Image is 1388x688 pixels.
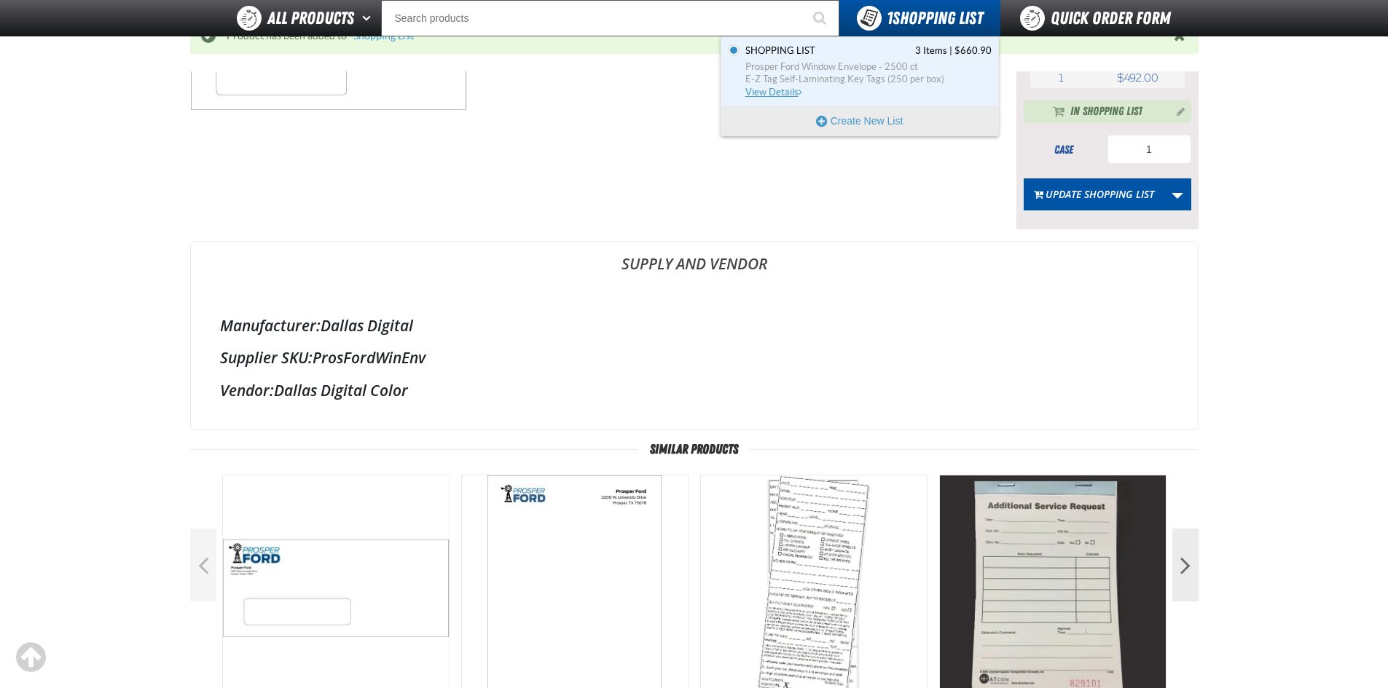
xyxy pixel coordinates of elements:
[745,87,804,98] span: View Details
[915,44,947,58] span: 3 Items
[191,242,1198,285] a: Supply and Vendor
[220,380,274,400] label: Vendor:
[220,347,313,368] label: Supplier SKU:
[949,45,952,56] span: |
[745,73,992,86] span: E-Z Tag Self-Laminating Key Tags (250 per box)
[745,60,992,74] span: Prosper Ford Window Envelope - 2500 ct
[954,44,992,58] span: $660.90
[745,44,815,58] span: Shopping List
[15,641,47,673] div: Scroll to the top
[887,8,983,28] span: Shopping List
[220,380,1169,400] div: Dallas Digital Color
[1024,178,1164,210] button: Update Shopping List
[1091,68,1184,88] td: $492.00
[190,529,216,601] button: Previous
[721,106,998,135] button: Create New List. Opens a popup
[1070,103,1142,121] span: In Shopping List
[1164,178,1191,210] a: More Actions
[1024,142,1104,158] div: case
[220,315,1169,336] div: Dallas Digital
[742,44,992,98] a: Shopping List contains 3 items. Total cost is $660.90. Click to see all items, discounts, taxes a...
[220,315,321,336] label: Manufacturer:
[1059,71,1063,84] span: 1
[1165,102,1188,119] button: Manage current product in the Shopping List
[220,347,1169,368] div: ProsFordWinEnv
[1172,529,1199,601] button: Next
[721,36,999,136] div: You have 1 Shopping List. Open to view details
[353,30,414,41] a: Shopping List
[887,8,893,28] strong: 1
[267,5,354,31] span: All Products
[1107,135,1191,164] input: Product Quantity
[638,442,750,456] span: Similar Products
